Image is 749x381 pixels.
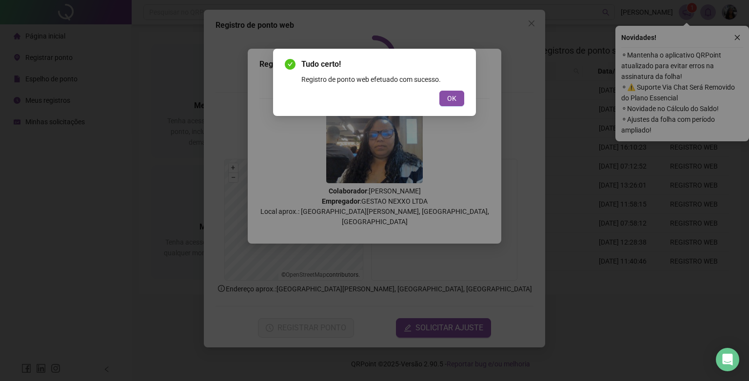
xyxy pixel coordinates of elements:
[301,74,464,85] div: Registro de ponto web efetuado com sucesso.
[716,348,739,371] div: Open Intercom Messenger
[447,93,456,104] span: OK
[285,59,296,70] span: check-circle
[301,58,464,70] span: Tudo certo!
[439,91,464,106] button: OK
